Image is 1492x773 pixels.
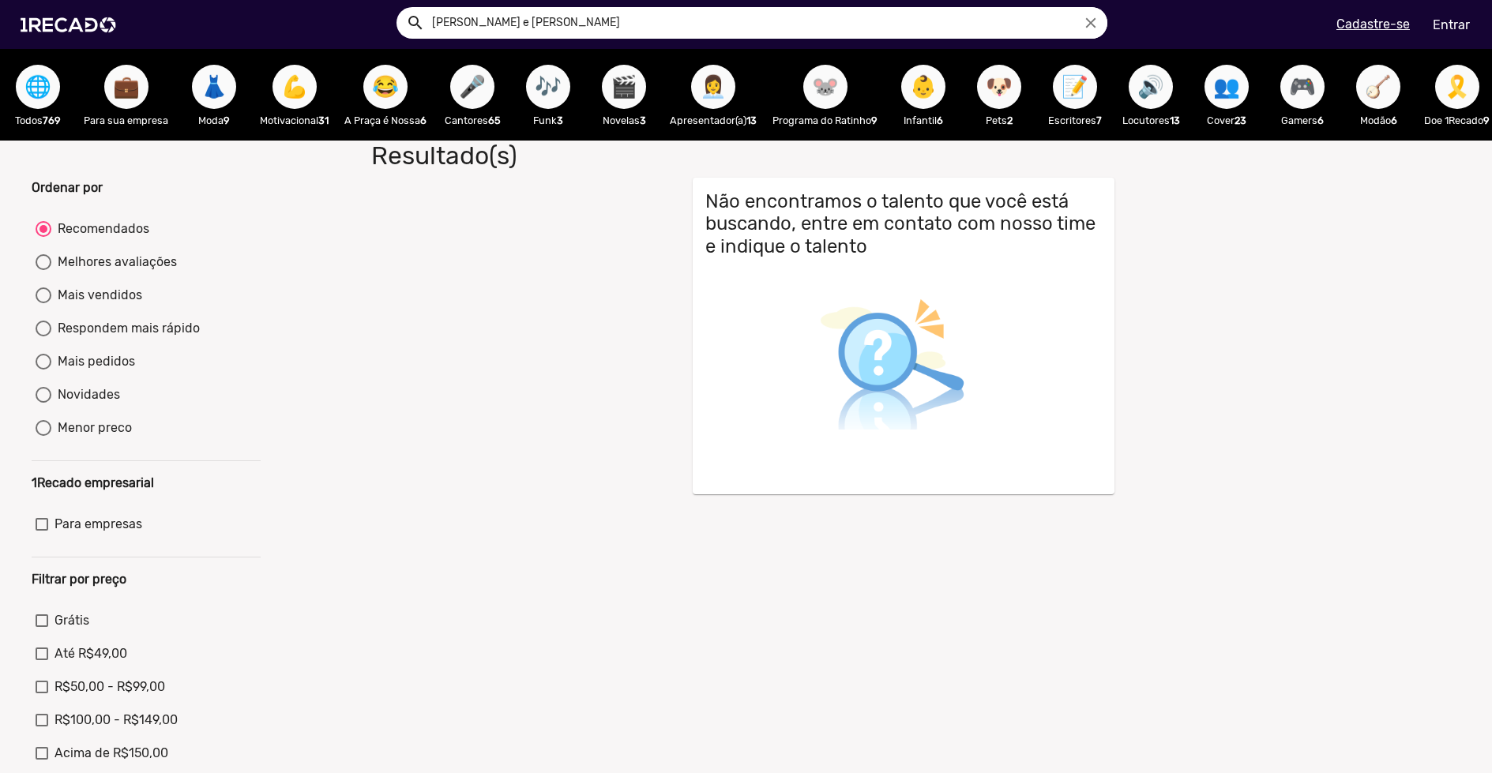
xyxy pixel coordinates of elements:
div: Menor preco [51,418,132,437]
span: R$100,00 - R$149,00 [54,711,178,730]
span: 📝 [1062,65,1088,109]
button: 🐭 [803,65,847,109]
button: 🐶 [977,65,1021,109]
span: 🌐 [24,65,51,109]
b: 23 [1235,114,1246,126]
span: Até R$49,00 [54,644,127,663]
span: 😂 [372,65,399,109]
span: 💪 [281,65,308,109]
b: 769 [43,114,61,126]
a: Entrar [1422,11,1480,39]
b: 3 [640,114,646,126]
p: A Praça é Nossa [344,113,427,128]
span: 👗 [201,65,227,109]
i: close [1082,14,1099,32]
b: 13 [1170,114,1180,126]
b: 6 [1317,114,1324,126]
button: 🪕 [1356,65,1400,109]
span: 🎶 [535,65,562,109]
b: 31 [318,114,329,126]
span: 👶 [910,65,937,109]
p: Motivacional [260,113,329,128]
b: 9 [871,114,878,126]
div: Novidades [51,385,120,404]
b: 2 [1007,114,1013,126]
b: 1Recado empresarial [32,475,154,490]
span: 🎬 [611,65,637,109]
span: 👥 [1213,65,1240,109]
p: Novelas [594,113,654,128]
b: 13 [746,114,757,126]
span: 🔊 [1137,65,1164,109]
span: 🎮 [1289,65,1316,109]
span: Grátis [54,611,89,630]
button: 🔊 [1129,65,1173,109]
b: 6 [937,114,943,126]
b: 6 [420,114,427,126]
p: Programa do Ratinho [772,113,878,128]
div: Mais vendidos [51,286,142,305]
p: Apresentador(a) [670,113,757,128]
button: 👶 [901,65,945,109]
button: 🎗️ [1435,65,1479,109]
span: 💼 [113,65,140,109]
button: Example home icon [400,8,428,36]
span: 🪕 [1365,65,1392,109]
span: 👩‍💼 [700,65,727,109]
button: 🎬 [602,65,646,109]
p: Moda [184,113,244,128]
div: Melhores avaliações [51,253,177,272]
b: Filtrar por preço [32,572,126,587]
input: Pesquisar... [420,7,1107,39]
b: 65 [488,114,501,126]
div: Recomendados [51,220,149,238]
button: 🌐 [16,65,60,109]
span: 🐶 [986,65,1013,109]
p: Gamers [1272,113,1332,128]
b: 3 [557,114,563,126]
button: 📝 [1053,65,1097,109]
p: Doe 1Recado [1424,113,1490,128]
button: 👥 [1204,65,1249,109]
button: 🎤 [450,65,494,109]
p: Modão [1348,113,1408,128]
b: 7 [1096,114,1102,126]
h1: Resultado(s) [359,141,1078,171]
p: Todos [8,113,68,128]
p: Infantil [893,113,953,128]
b: 9 [224,114,230,126]
span: 🐭 [812,65,839,109]
button: 🎮 [1280,65,1325,109]
span: 🎤 [459,65,486,109]
p: Escritores [1045,113,1105,128]
h3: Não encontramos o talento que você está buscando, entre em contato com nosso time e indique o tal... [705,190,1102,258]
button: 🎶 [526,65,570,109]
p: Locutores [1121,113,1181,128]
div: Mais pedidos [51,352,135,371]
button: 💼 [104,65,148,109]
b: Ordenar por [32,180,103,195]
img: Busca não encontrada [785,265,1002,482]
p: Funk [518,113,578,128]
p: Cantores [442,113,502,128]
span: Para empresas [54,515,142,534]
span: Acima de R$150,00 [54,744,168,763]
button: 😂 [363,65,408,109]
mat-icon: Example home icon [406,13,425,32]
b: 9 [1483,114,1490,126]
button: 👩‍💼 [691,65,735,109]
b: 6 [1391,114,1397,126]
p: Para sua empresa [84,113,168,128]
u: Cadastre-se [1336,17,1410,32]
button: 👗 [192,65,236,109]
span: 🎗️ [1444,65,1471,109]
p: Cover [1197,113,1257,128]
span: R$50,00 - R$99,00 [54,677,165,696]
p: Pets [969,113,1029,128]
button: 💪 [272,65,317,109]
div: Respondem mais rápido [51,319,200,338]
